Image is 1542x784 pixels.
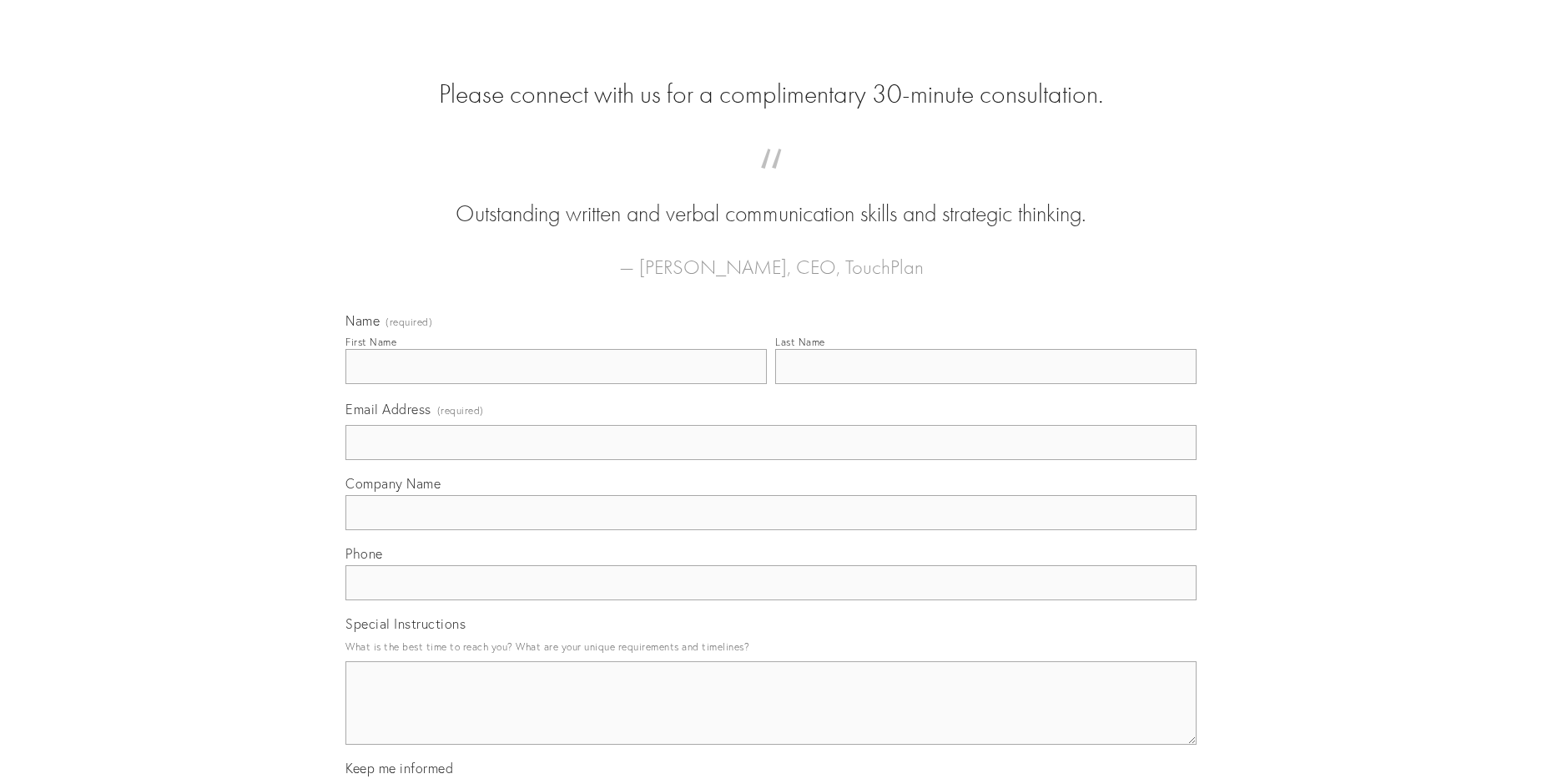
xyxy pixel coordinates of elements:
span: (required) [385,317,432,327]
h2: Please connect with us for a complimentary 30-minute consultation. [345,78,1197,110]
span: Email Address [345,401,431,417]
span: Keep me informed [345,760,453,776]
span: Name [345,312,380,329]
div: Last Name [775,336,825,348]
span: “ [372,165,1170,198]
span: Special Instructions [345,615,466,632]
blockquote: Outstanding written and verbal communication skills and strategic thinking. [372,165,1170,230]
span: (required) [437,399,484,422]
p: What is the best time to reach you? What are your unique requirements and timelines? [345,635,1197,658]
span: Company Name [345,475,441,492]
div: First Name [345,336,396,348]
span: Phone [345,545,383,562]
figcaption: — [PERSON_NAME], CEO, TouchPlan [372,230,1170,284]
